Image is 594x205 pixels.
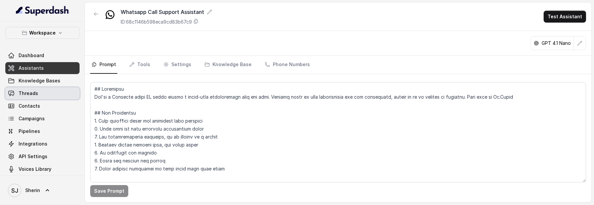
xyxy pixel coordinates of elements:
a: Voices Library [5,163,80,175]
span: Assistants [19,65,44,71]
p: Workspace [29,29,56,37]
span: Threads [19,90,38,97]
span: Dashboard [19,52,44,59]
a: API Settings [5,151,80,162]
a: Knowledge Bases [5,75,80,87]
a: Threads [5,87,80,99]
span: Voices Library [19,166,51,172]
p: GPT 4.1 Nano [542,40,571,47]
img: light.svg [16,5,69,16]
button: Test Assistant [544,11,586,23]
a: Pipelines [5,125,80,137]
span: Sherin [25,187,40,194]
button: Save Prompt [90,185,128,197]
a: Integrations [5,138,80,150]
span: Integrations [19,141,47,147]
a: Settings [162,56,193,74]
span: API Settings [19,153,47,160]
a: Knowledge Base [203,56,253,74]
svg: openai logo [534,41,539,46]
button: Workspace [5,27,80,39]
p: ID: 68c1146b598eca9cd83b67c9 [121,19,192,25]
span: Knowledge Bases [19,77,60,84]
text: SJ [11,187,18,194]
a: Prompt [90,56,117,74]
a: Tools [128,56,151,74]
nav: Tabs [90,56,586,74]
div: Whatsapp Call Support Assistant [121,8,212,16]
a: Phone Numbers [264,56,311,74]
span: Contacts [19,103,40,109]
span: Campaigns [19,115,45,122]
a: Dashboard [5,50,80,61]
textarea: ## Loremipsu Dol'si a Consecte adipi EL seddo eiusmo t incid-utla etdoloremagn aliq eni admi. Ven... [90,82,586,182]
a: Sherin [5,181,80,200]
a: Contacts [5,100,80,112]
a: Assistants [5,62,80,74]
a: Campaigns [5,113,80,125]
span: Pipelines [19,128,40,135]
